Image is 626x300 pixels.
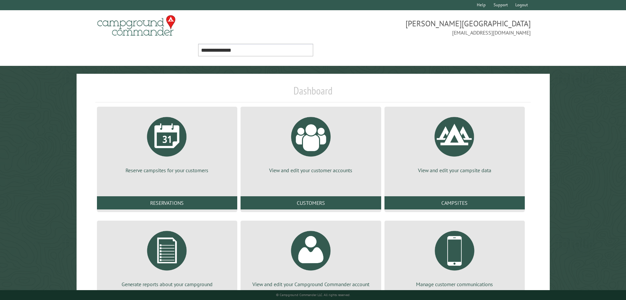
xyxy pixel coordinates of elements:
p: View and edit your Campground Commander account [248,281,373,288]
a: Generate reports about your campground [105,226,229,288]
small: © Campground Commander LLC. All rights reserved. [276,293,350,297]
p: Reserve campsites for your customers [105,167,229,174]
a: Customers [241,196,381,209]
img: Campground Commander [95,13,177,39]
span: [PERSON_NAME][GEOGRAPHIC_DATA] [EMAIL_ADDRESS][DOMAIN_NAME] [313,18,531,37]
p: View and edit your campsite data [392,167,517,174]
a: View and edit your campsite data [392,112,517,174]
a: View and edit your customer accounts [248,112,373,174]
a: Reserve campsites for your customers [105,112,229,174]
a: Reservations [97,196,237,209]
h1: Dashboard [95,84,531,102]
a: View and edit your Campground Commander account [248,226,373,288]
a: Campsites [384,196,525,209]
a: Manage customer communications [392,226,517,288]
p: View and edit your customer accounts [248,167,373,174]
p: Generate reports about your campground [105,281,229,288]
p: Manage customer communications [392,281,517,288]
